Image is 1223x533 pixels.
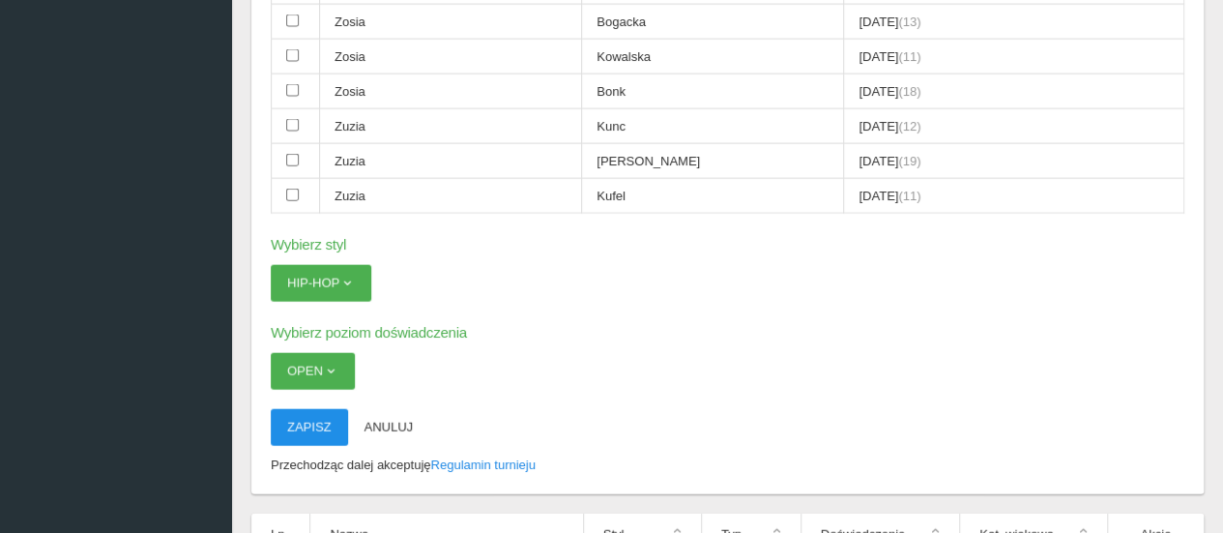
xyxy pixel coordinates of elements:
p: Przechodząc dalej akceptuję [271,456,1184,475]
td: Kufel [582,179,844,214]
td: Zuzia [320,179,582,214]
td: Bogacka [582,5,844,40]
td: Zosia [320,40,582,74]
td: [DATE] [844,74,1184,109]
td: Zuzia [320,144,582,179]
td: [DATE] [844,40,1184,74]
td: [DATE] [844,109,1184,144]
h6: Wybierz poziom doświadczenia [271,321,1184,343]
button: Hip-hop [271,265,371,302]
span: (13) [898,15,920,29]
td: [DATE] [844,5,1184,40]
td: Zuzia [320,109,582,144]
td: Kunc [582,109,844,144]
td: Zosia [320,5,582,40]
td: Zosia [320,74,582,109]
button: Zapisz [271,409,348,446]
span: (11) [898,49,920,64]
span: (11) [898,189,920,203]
span: (18) [898,84,920,99]
h6: Wybierz styl [271,233,1184,255]
td: Bonk [582,74,844,109]
a: Regulamin turnieju [431,458,536,472]
td: [DATE] [844,179,1184,214]
span: (12) [898,119,920,133]
button: Anuluj [348,409,430,446]
td: [DATE] [844,144,1184,179]
span: (19) [898,154,920,168]
td: [PERSON_NAME] [582,144,844,179]
button: Open [271,353,355,390]
td: Kowalska [582,40,844,74]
